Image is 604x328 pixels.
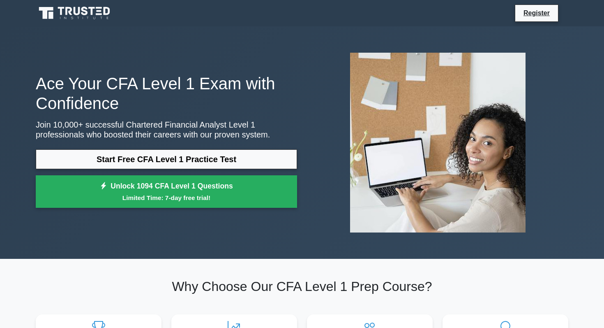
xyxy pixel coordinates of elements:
[36,149,297,169] a: Start Free CFA Level 1 Practice Test
[36,120,297,140] p: Join 10,000+ successful Chartered Financial Analyst Level 1 professionals who boosted their caree...
[519,8,555,18] a: Register
[46,193,287,202] small: Limited Time: 7-day free trial!
[36,175,297,208] a: Unlock 1094 CFA Level 1 QuestionsLimited Time: 7-day free trial!
[36,279,568,294] h2: Why Choose Our CFA Level 1 Prep Course?
[36,74,297,113] h1: Ace Your CFA Level 1 Exam with Confidence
